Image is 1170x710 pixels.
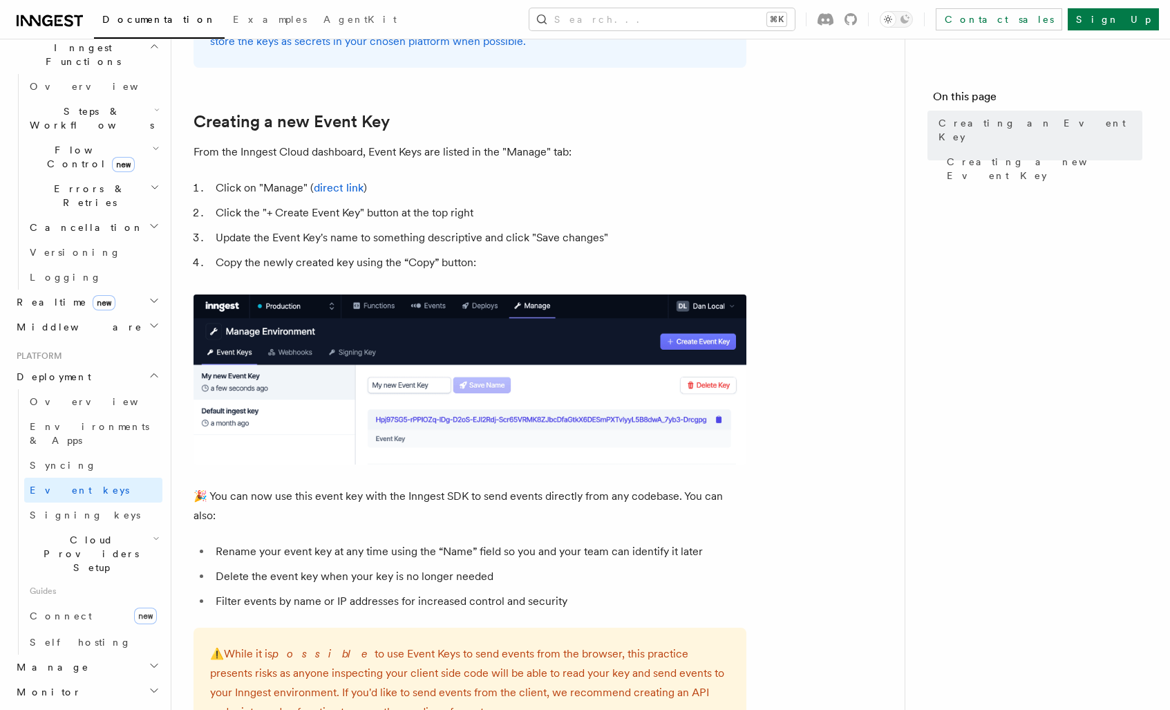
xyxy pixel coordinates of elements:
[30,272,102,283] span: Logging
[933,88,1142,111] h4: On this page
[233,14,307,25] span: Examples
[30,485,129,496] span: Event keys
[24,478,162,503] a: Event keys
[30,396,172,407] span: Overview
[94,4,225,39] a: Documentation
[211,542,746,561] li: Rename your event key at any time using the “Name” field so you and your team can identify it later
[134,608,157,624] span: new
[11,685,82,699] span: Monitor
[315,4,405,37] a: AgentKit
[24,143,152,171] span: Flow Control
[24,74,162,99] a: Overview
[211,228,746,247] li: Update the Event Key's name to something descriptive and click "Save changes"
[211,203,746,223] li: Click the "+ Create Event Key" button at the top right
[11,389,162,655] div: Deployment
[11,320,142,334] span: Middleware
[194,295,746,465] img: A newly created Event Key in the Inngest Cloud dashboard
[24,414,162,453] a: Environments & Apps
[11,655,162,680] button: Manage
[936,8,1062,30] a: Contact sales
[24,265,162,290] a: Logging
[30,460,97,471] span: Syncing
[30,247,121,258] span: Versioning
[24,221,144,234] span: Cancellation
[93,295,115,310] span: new
[112,157,135,172] span: new
[24,503,162,527] a: Signing keys
[24,527,162,580] button: Cloud Providers Setup
[11,295,115,309] span: Realtime
[11,35,162,74] button: Inngest Functions
[323,14,397,25] span: AgentKit
[211,592,746,611] li: Filter events by name or IP addresses for increased control and security
[11,290,162,315] button: Realtimenew
[24,104,154,132] span: Steps & Workflows
[194,487,746,525] p: 🎉 You can now use this event key with the Inngest SDK to send events directly from any codebase. ...
[30,610,92,622] span: Connect
[210,647,224,660] span: ⚠️
[30,421,149,446] span: Environments & Apps
[24,240,162,265] a: Versioning
[211,178,746,198] li: Click on "Manage" ( )
[11,370,91,384] span: Deployment
[211,253,746,272] li: Copy the newly created key using the “Copy” button:
[11,315,162,339] button: Middleware
[211,567,746,586] li: Delete the event key when your key is no longer needed
[767,12,786,26] kbd: ⌘K
[24,215,162,240] button: Cancellation
[24,630,162,655] a: Self hosting
[529,8,795,30] button: Search...⌘K
[24,580,162,602] span: Guides
[24,182,150,209] span: Errors & Retries
[24,453,162,478] a: Syncing
[194,112,390,131] a: Creating a new Event Key
[1068,8,1159,30] a: Sign Up
[11,364,162,389] button: Deployment
[24,176,162,215] button: Errors & Retries
[11,41,149,68] span: Inngest Functions
[11,660,89,674] span: Manage
[102,14,216,25] span: Documentation
[938,116,1142,144] span: Creating an Event Key
[225,4,315,37] a: Examples
[880,11,913,28] button: Toggle dark mode
[11,680,162,704] button: Monitor
[11,74,162,290] div: Inngest Functions
[314,181,364,194] a: direct link
[24,533,153,574] span: Cloud Providers Setup
[24,99,162,138] button: Steps & Workflows
[30,637,131,648] span: Self hosting
[11,351,62,362] span: Platform
[30,81,172,92] span: Overview
[947,155,1142,183] span: Creating a new Event Key
[24,389,162,414] a: Overview
[272,647,375,660] em: possible
[24,138,162,176] button: Flow Controlnew
[24,602,162,630] a: Connectnew
[30,510,140,521] span: Signing keys
[933,111,1142,149] a: Creating an Event Key
[941,149,1142,188] a: Creating a new Event Key
[194,142,746,162] p: From the Inngest Cloud dashboard, Event Keys are listed in the "Manage" tab:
